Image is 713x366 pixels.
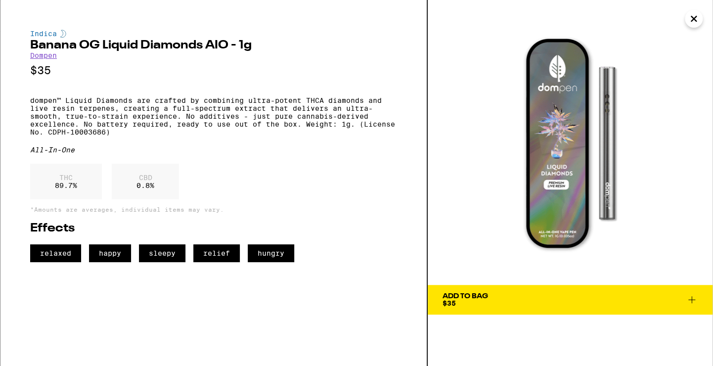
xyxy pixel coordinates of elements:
span: relief [193,244,240,262]
div: Add To Bag [443,293,488,300]
span: relaxed [30,244,81,262]
p: $35 [30,64,397,77]
span: happy [89,244,131,262]
div: All-In-One [30,146,397,154]
h2: Effects [30,223,397,234]
span: hungry [248,244,294,262]
p: CBD [136,174,154,182]
a: Dompen [30,51,57,59]
div: 89.7 % [30,164,102,199]
div: 0.8 % [112,164,179,199]
img: indicaColor.svg [60,30,66,38]
p: dompen™ Liquid Diamonds are crafted by combining ultra-potent THCA diamonds and live resin terpen... [30,96,397,136]
div: Indica [30,30,397,38]
h2: Banana OG Liquid Diamonds AIO - 1g [30,40,397,51]
span: Hi. Need any help? [6,7,71,15]
button: Add To Bag$35 [428,285,713,315]
span: sleepy [139,244,185,262]
button: Close [685,10,703,28]
p: *Amounts are averages, individual items may vary. [30,206,397,213]
p: THC [55,174,77,182]
span: $35 [443,299,456,307]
